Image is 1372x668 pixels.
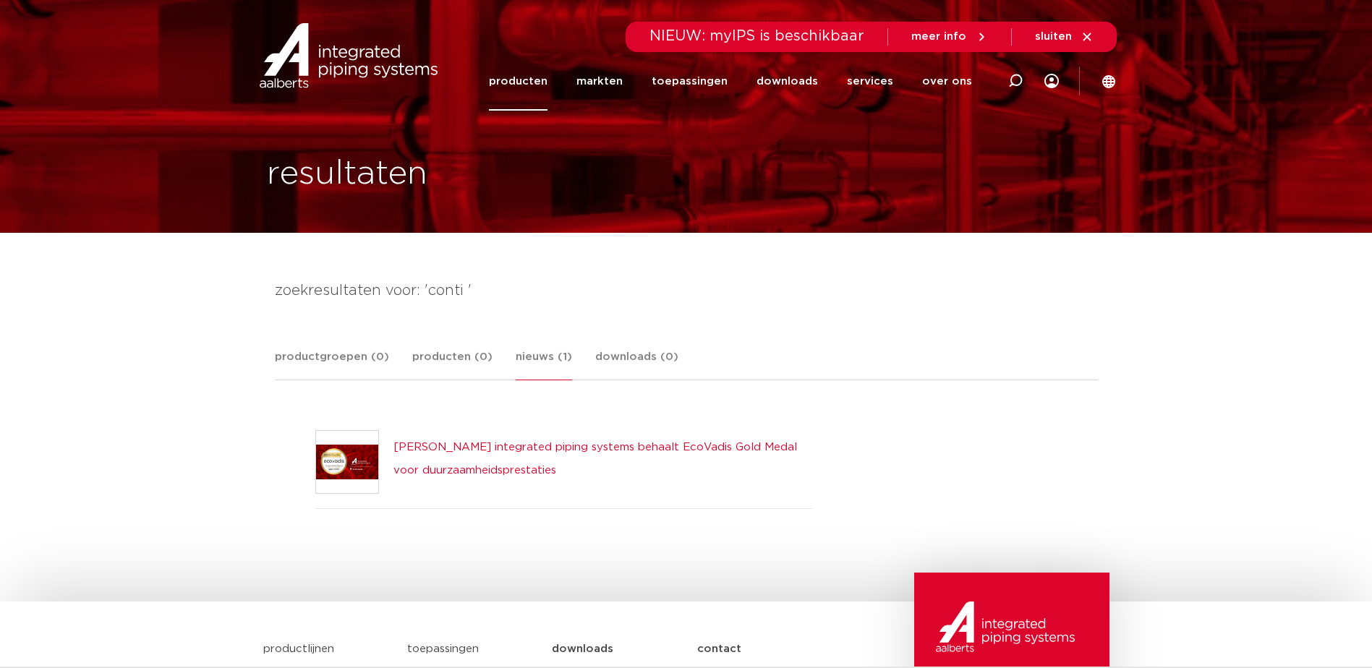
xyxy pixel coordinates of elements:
[489,52,547,111] a: producten
[757,52,818,111] a: downloads
[1035,31,1072,42] span: sluiten
[275,348,389,380] a: productgroepen (0)
[576,52,623,111] a: markten
[267,151,427,197] h1: resultaten
[407,643,479,654] a: toepassingen
[911,31,966,42] span: meer info
[275,279,1098,302] h4: zoekresultaten voor: 'conti '
[595,348,678,380] a: downloads (0)
[393,442,797,476] a: [PERSON_NAME] integrated piping systems behaalt EcoVadis Gold Medal voor duurzaamheidsprestaties
[489,52,972,111] nav: Menu
[263,643,334,654] a: productlijnen
[922,52,972,111] a: over ons
[552,631,697,667] a: downloads
[911,30,988,43] a: meer info
[1035,30,1094,43] a: sluiten
[412,348,493,380] a: producten (0)
[1044,52,1059,111] div: my IPS
[652,52,728,111] a: toepassingen
[649,29,864,43] span: NIEUW: myIPS is beschikbaar
[847,52,893,111] a: services
[516,348,572,380] a: nieuws (1)
[697,631,843,667] a: contact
